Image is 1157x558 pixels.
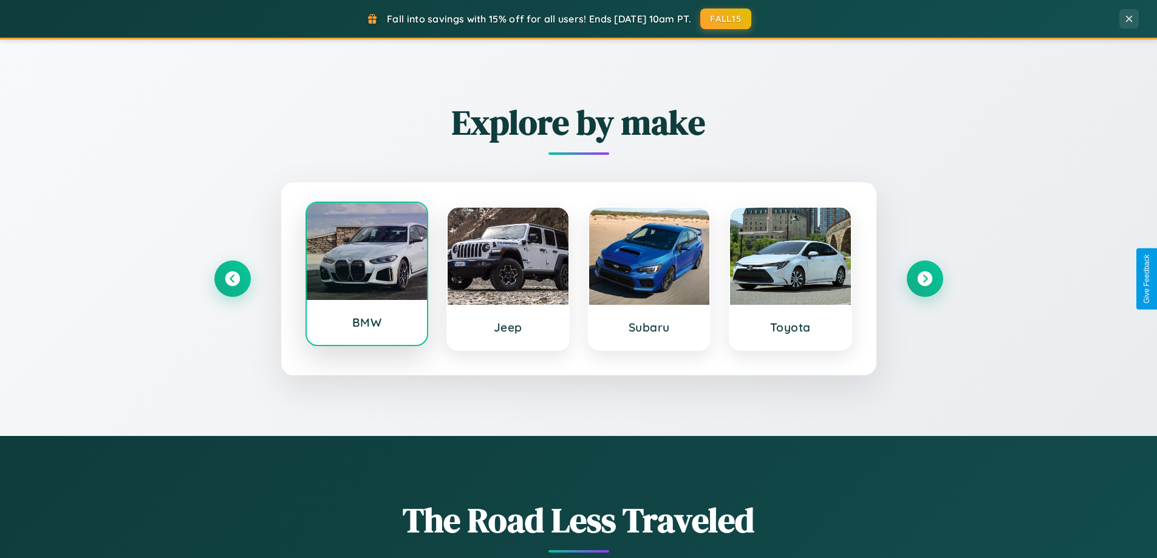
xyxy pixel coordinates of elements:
[1142,254,1151,304] div: Give Feedback
[601,320,698,335] h3: Subaru
[319,315,415,330] h3: BMW
[460,320,556,335] h3: Jeep
[387,13,691,25] span: Fall into savings with 15% off for all users! Ends [DATE] 10am PT.
[700,9,751,29] button: FALL15
[214,497,943,543] h1: The Road Less Traveled
[214,99,943,146] h2: Explore by make
[742,320,839,335] h3: Toyota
